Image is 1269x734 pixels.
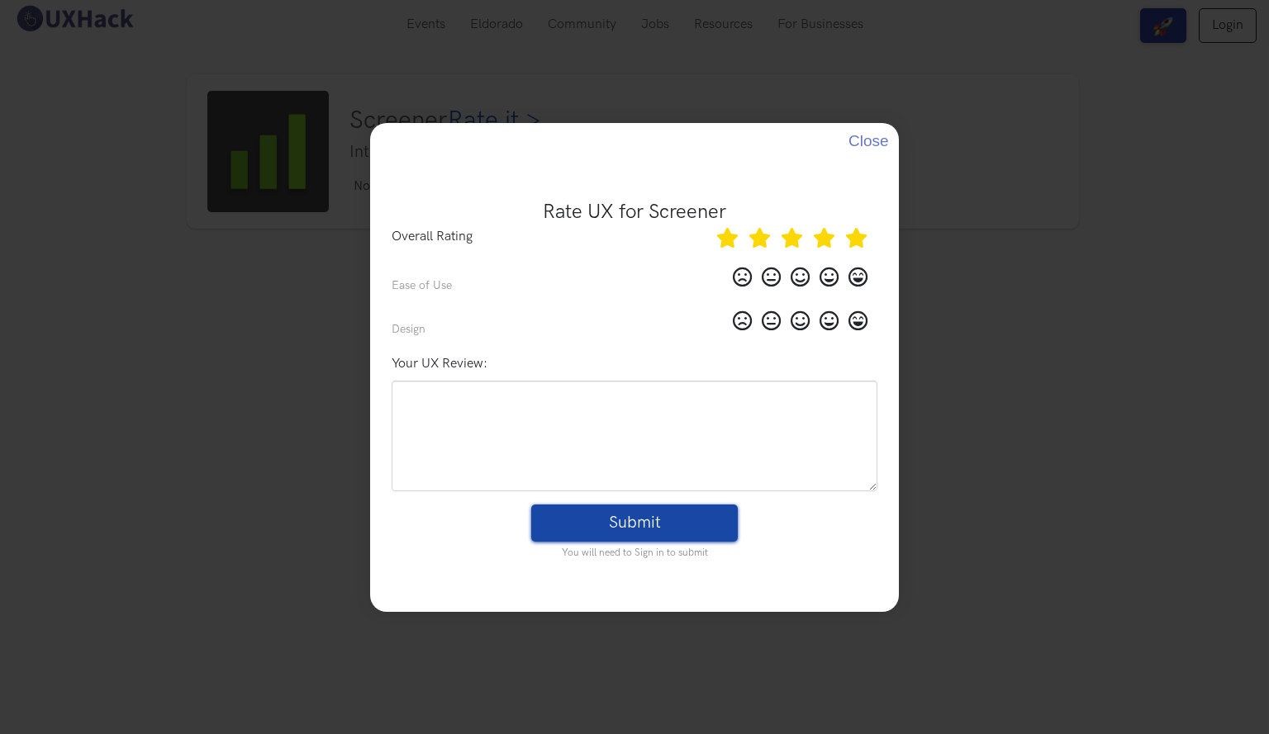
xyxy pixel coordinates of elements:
label: Your UX Review: [392,354,487,374]
p: Ease of Use [392,277,452,294]
span: You will need to Sign in to submit [392,546,877,561]
h4: Rate UX for Screener [392,197,877,227]
label: Overall Rating [392,227,473,247]
button: Close [848,123,885,159]
button: Submit [531,504,738,542]
p: Design [392,320,425,338]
